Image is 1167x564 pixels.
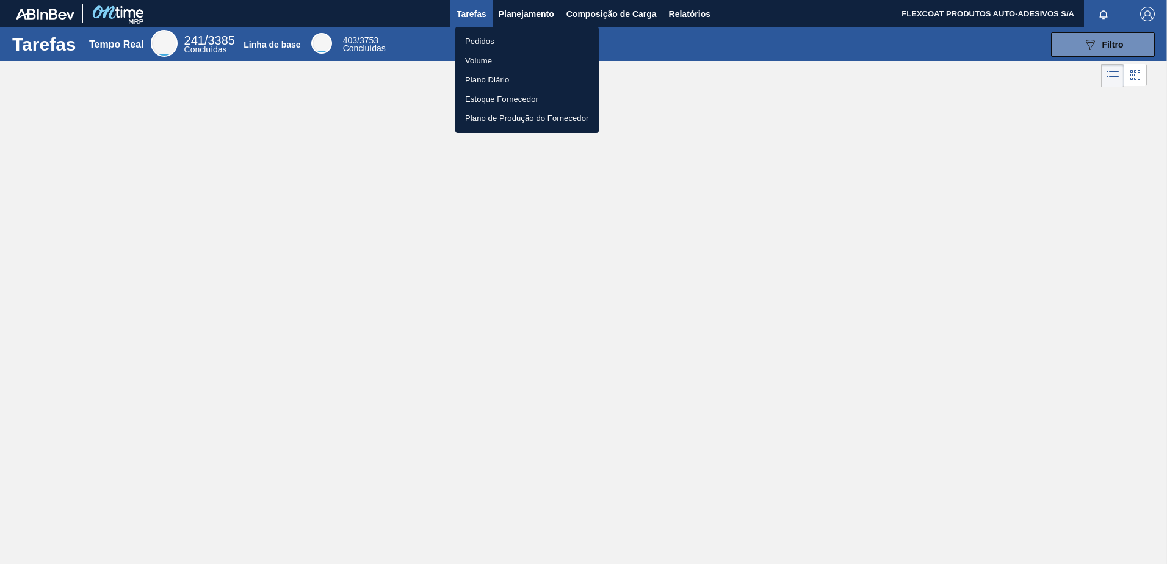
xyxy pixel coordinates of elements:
[455,109,599,128] a: Plano de Produção do Fornecedor
[455,70,599,90] a: Plano Diário
[455,32,599,51] a: Pedidos
[455,51,599,71] a: Volume
[455,90,599,109] a: Estoque Fornecedor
